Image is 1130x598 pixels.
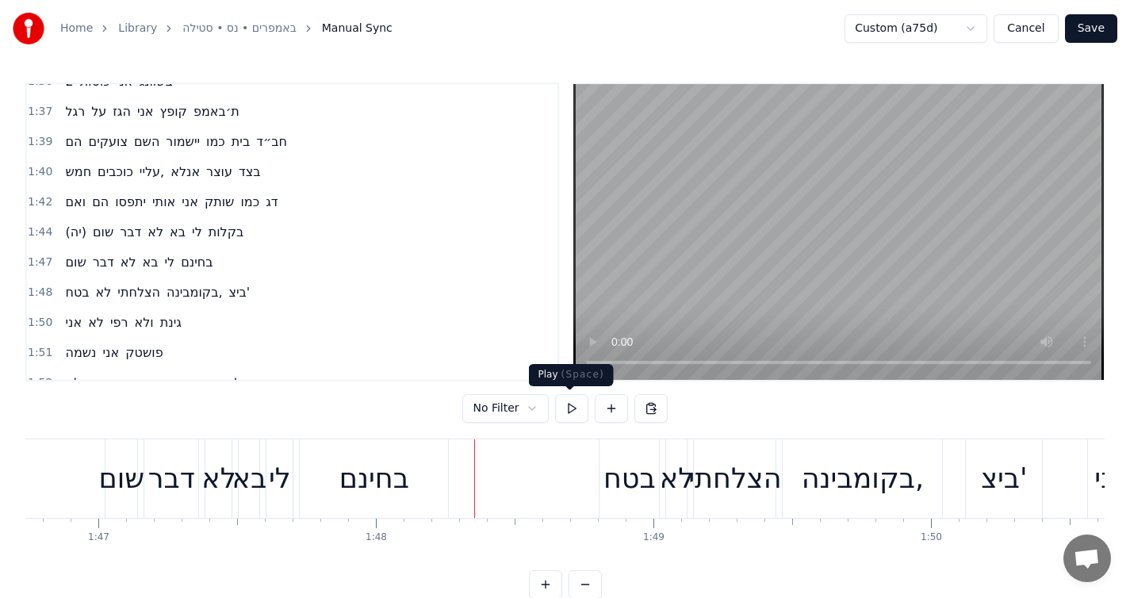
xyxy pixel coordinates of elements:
div: בא [232,458,267,500]
span: בצד [237,163,262,181]
span: בא [168,223,187,241]
span: אני [102,343,121,362]
div: דבר [148,458,195,500]
span: ולא [133,313,155,332]
span: דבר [91,253,116,271]
span: ת׳באמפ [192,102,241,121]
div: בחינם [339,458,409,500]
span: 1:50 [28,315,52,331]
span: 1:51 [28,345,52,361]
span: אני [136,102,155,121]
span: דחוף [174,374,205,392]
span: יתפסו [113,193,147,211]
span: פושטק [124,343,164,362]
a: Home [60,21,93,36]
a: באמפרים • נס • סטילה [182,21,296,36]
span: בא [141,253,160,271]
span: הגז [111,102,132,121]
span: על [90,102,108,121]
div: שום [99,458,145,500]
span: לא [63,374,82,392]
span: עליי, [138,163,166,181]
span: 1:44 [28,224,52,240]
div: לי [269,458,291,500]
span: מסתנוור [86,374,133,392]
span: לא [146,223,165,241]
div: 1:49 [643,531,665,544]
span: 1:47 [28,255,52,270]
div: Play [529,364,614,386]
span: בקומבינה, [165,283,224,301]
span: בית [230,132,251,151]
div: 1:47 [88,531,109,544]
span: נשמה [63,343,98,362]
span: לא [94,283,113,301]
div: ביצ' [981,458,1027,500]
span: מכסף [136,374,171,392]
span: 1:52 [28,375,52,391]
span: לא [119,253,138,271]
span: חמש [63,163,93,181]
span: הצלחתי [116,283,162,301]
span: השם [132,132,161,151]
span: חב״ד [255,132,289,151]
span: יישמור [164,132,201,151]
a: Library [118,21,157,36]
span: אותי [151,193,177,211]
div: בטח [603,458,656,500]
span: שום [91,223,115,241]
span: לתחת [208,374,243,392]
span: שום [63,253,87,271]
span: ואם [63,193,87,211]
span: כוכבים [96,163,135,181]
span: קופץ [159,102,189,121]
span: 1:39 [28,134,52,150]
span: לי [163,253,177,271]
button: Save [1065,14,1117,43]
span: אנלא [169,163,201,181]
div: אני [1094,458,1130,500]
span: בטח [63,283,90,301]
a: Open chat [1063,535,1111,582]
span: דבר [118,223,143,241]
span: עוצר [205,163,234,181]
span: רפי [109,313,130,332]
span: אני [180,193,200,211]
span: בקלות [207,223,246,241]
span: אני [63,313,83,332]
span: 1:48 [28,285,52,301]
div: לא [660,458,694,500]
span: שותק [203,193,236,211]
span: 1:42 [28,194,52,210]
span: גינת [159,313,183,332]
span: כמו [239,193,261,211]
span: לא [86,313,105,332]
span: ביצ' [228,283,252,301]
span: 1:40 [28,164,52,180]
div: לא [201,458,236,500]
div: 1:48 [366,531,387,544]
span: (יה) [63,223,88,241]
span: Manual Sync [322,21,393,36]
span: דג [264,193,279,211]
span: 1:37 [28,104,52,120]
span: הם [63,132,83,151]
button: Cancel [994,14,1058,43]
span: צועקים [87,132,129,151]
img: youka [13,13,44,44]
span: כמו [205,132,227,151]
div: בקומבינה, [802,458,924,500]
nav: breadcrumb [60,21,393,36]
span: בחינם [179,253,214,271]
div: 1:50 [921,531,942,544]
span: ת׳מוסטנג [246,374,301,392]
div: הצלחתי [688,458,781,500]
span: רגל [63,102,86,121]
span: לי [190,223,204,241]
span: הם [90,193,110,211]
span: ( Space ) [561,369,604,380]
